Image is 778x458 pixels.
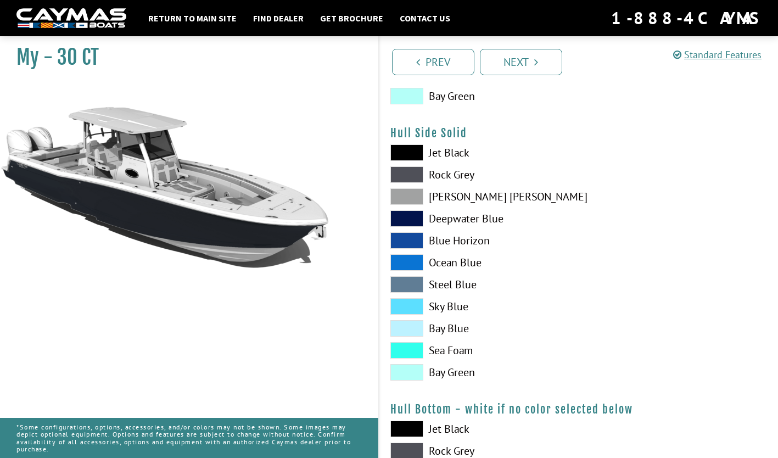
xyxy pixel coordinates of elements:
p: *Some configurations, options, accessories, and/or colors may not be shown. Some images may depic... [16,418,362,458]
a: Prev [392,49,474,75]
a: Get Brochure [315,11,389,25]
a: Return to main site [143,11,242,25]
label: Steel Blue [390,276,568,293]
label: Jet Black [390,421,568,437]
label: Ocean Blue [390,254,568,271]
h4: Hull Bottom - white if no color selected below [390,403,768,416]
a: Find Dealer [248,11,309,25]
label: Sea Foam [390,342,568,359]
label: Jet Black [390,144,568,161]
h4: Hull Side Solid [390,126,768,140]
label: Rock Grey [390,166,568,183]
img: white-logo-c9c8dbefe5ff5ceceb0f0178aa75bf4bb51f6bca0971e226c86eb53dfe498488.png [16,8,126,29]
a: Standard Features [673,48,762,61]
label: Bay Blue [390,320,568,337]
label: Blue Horizon [390,232,568,249]
label: Deepwater Blue [390,210,568,227]
label: Bay Green [390,364,568,381]
a: Contact Us [394,11,456,25]
label: [PERSON_NAME] [PERSON_NAME] [390,188,568,205]
label: Bay Green [390,88,568,104]
label: Sky Blue [390,298,568,315]
a: Next [480,49,562,75]
h1: My - 30 CT [16,45,351,70]
div: 1-888-4CAYMAS [611,6,762,30]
